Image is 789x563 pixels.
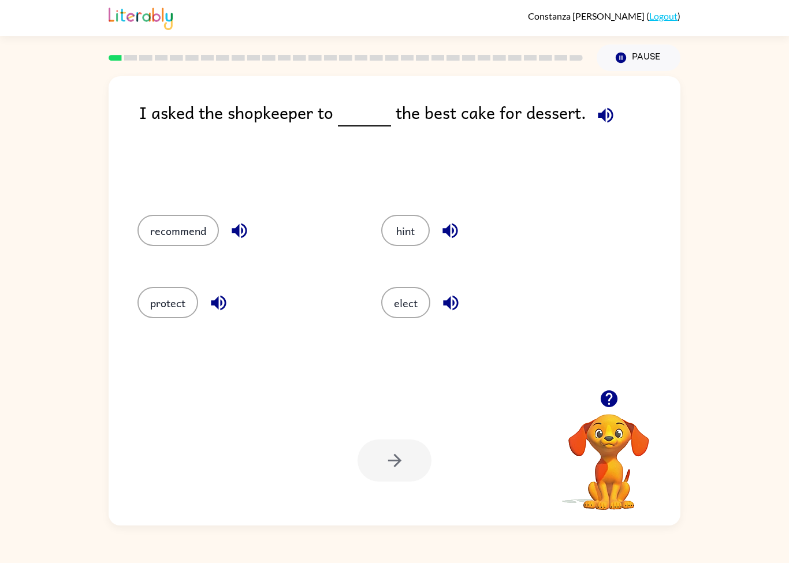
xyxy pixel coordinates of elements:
[528,10,680,21] div: ( )
[381,287,430,318] button: elect
[381,215,430,246] button: hint
[109,5,173,30] img: Literably
[137,215,219,246] button: recommend
[597,44,680,71] button: Pause
[137,287,198,318] button: protect
[649,10,678,21] a: Logout
[139,99,680,192] div: I asked the shopkeeper to the best cake for dessert.
[528,10,646,21] span: Constanza [PERSON_NAME]
[551,396,667,512] video: Your browser must support playing .mp4 files to use Literably. Please try using another browser.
